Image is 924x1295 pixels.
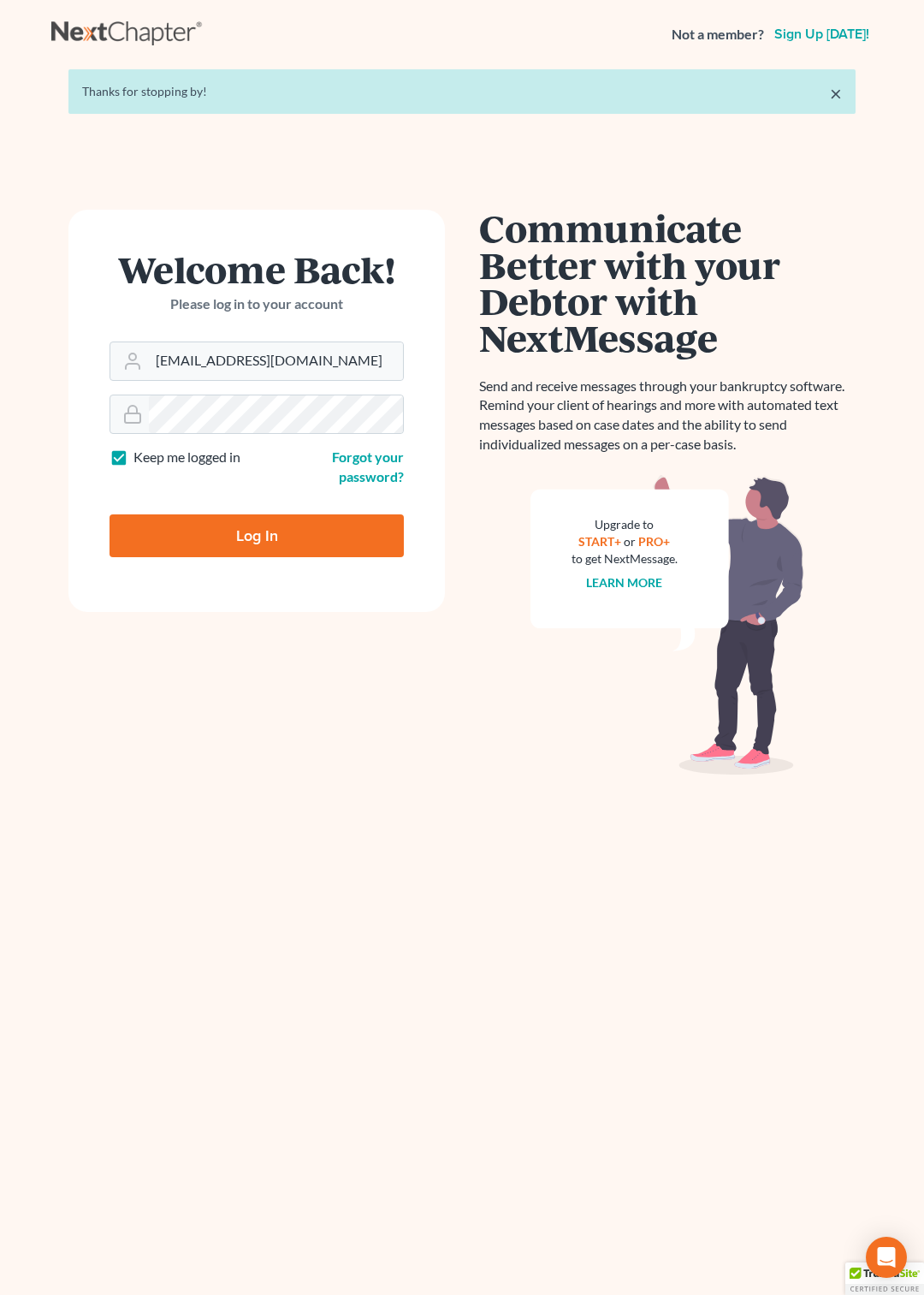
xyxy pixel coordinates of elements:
span: or [625,534,637,549]
a: Forgot your password? [332,448,404,484]
p: Please log in to your account [110,294,404,314]
a: Learn more [587,575,663,590]
a: PRO+ [639,534,671,549]
div: Thanks for stopping by! [82,83,842,100]
img: nextmessage_bg-59042aed3d76b12b5cd301f8e5b87938c9018125f34e5fa2b7a6b67550977c72.svg [530,475,804,775]
strong: Not a member? [672,25,764,45]
a: × [830,83,842,104]
h1: Welcome Back! [110,251,404,288]
a: START+ [579,534,622,549]
div: to get NextMessage. [572,550,678,567]
label: Keep me logged in [133,448,240,467]
a: Sign up [DATE]! [771,27,873,41]
p: Send and receive messages through your bankruptcy software. Remind your client of hearings and mo... [479,377,856,454]
input: Log In [110,514,404,557]
h1: Communicate Better with your Debtor with NextMessage [479,210,856,356]
div: Open Intercom Messenger [866,1237,907,1278]
input: Email Address [149,342,403,380]
div: TrustedSite Certified [845,1262,924,1295]
div: Upgrade to [572,516,678,533]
